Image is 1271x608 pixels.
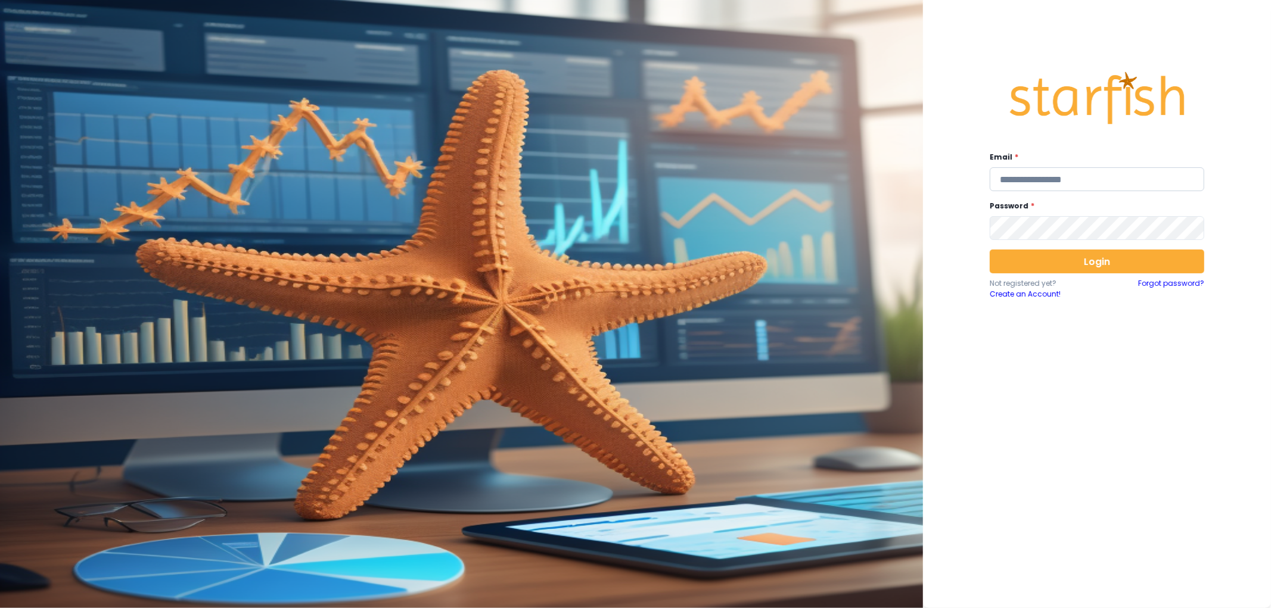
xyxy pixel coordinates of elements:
[990,278,1097,289] p: Not registered yet?
[990,289,1097,300] a: Create an Account!
[990,250,1204,273] button: Login
[990,201,1197,211] label: Password
[990,152,1197,163] label: Email
[1138,278,1204,300] a: Forgot password?
[1008,61,1186,136] img: Logo.42cb71d561138c82c4ab.png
